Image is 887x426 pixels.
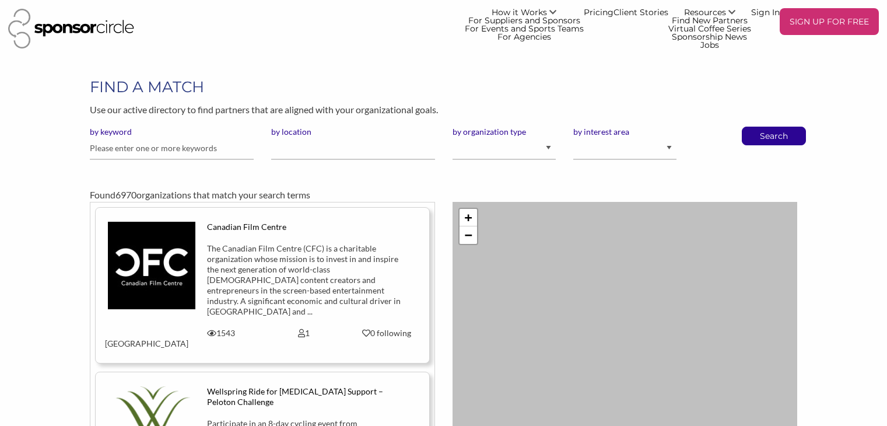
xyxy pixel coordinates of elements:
a: Sponsorship News [668,33,751,41]
h1: FIND A MATCH [90,76,797,97]
span: 6970 [115,189,136,200]
div: Found organizations that match your search terms [90,188,797,202]
a: How it Works [465,8,584,16]
a: Find New Partners [668,16,751,25]
a: Zoom in [460,209,477,226]
a: Pricing [584,8,613,16]
p: SIGN UP FOR FREE [784,13,874,30]
img: Sponsor Circle Logo [8,9,134,48]
a: Client Stories [613,8,668,16]
div: 0 following [354,328,419,338]
input: Please enter one or more keywords [90,137,254,160]
div: Wellspring Ride for [MEDICAL_DATA] Support – Peloton Challenge [207,386,401,407]
a: Canadian Film Centre The Canadian Film Centre (CFC) is a charitable organization whose mission is... [105,222,419,349]
a: For Suppliers and Sponsors [465,16,584,25]
a: Virtual Coffee Series [668,25,751,33]
span: How it Works [492,7,547,18]
label: by location [271,127,435,137]
div: The Canadian Film Centre (CFC) is a charitable organization whose mission is to invest in and ins... [207,243,401,317]
div: [GEOGRAPHIC_DATA] [96,328,179,349]
div: 1543 [180,328,262,338]
p: Use our active directory to find partners that are aligned with your organizational goals. [90,102,797,117]
a: Jobs [668,41,751,49]
button: Search [755,127,793,145]
div: 1 [262,328,345,338]
a: SIGN UP FOR FREE [780,8,879,49]
a: Resources [668,8,751,16]
div: Canadian Film Centre [207,222,401,232]
label: by organization type [453,127,556,137]
span: Resources [684,7,726,18]
label: by keyword [90,127,254,137]
a: For Agencies [465,33,584,41]
a: For Events and Sports Teams [465,25,584,33]
a: Sign In [751,8,780,16]
label: by interest area [573,127,676,137]
img: tys7ftntgowgismeyatu [108,222,195,309]
a: Zoom out [460,226,477,244]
